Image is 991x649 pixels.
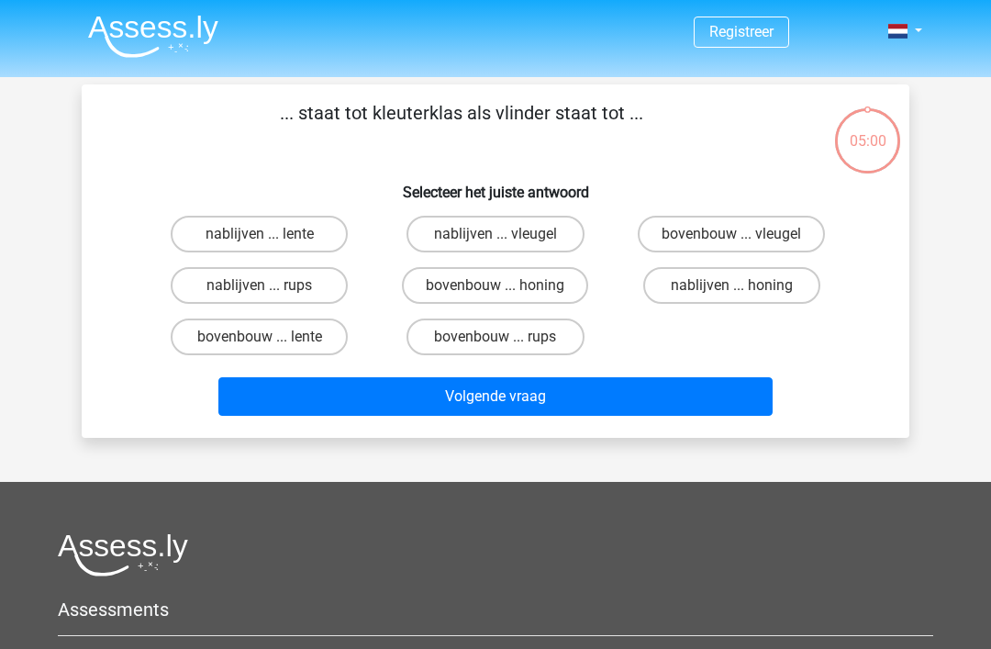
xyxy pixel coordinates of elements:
[171,267,348,304] label: nablijven ... rups
[58,599,933,621] h5: Assessments
[833,106,902,152] div: 05:00
[171,319,348,355] label: bovenbouw ... lente
[171,216,348,252] label: nablijven ... lente
[88,15,218,58] img: Assessly
[58,533,188,576] img: Assessly logo
[406,319,584,355] label: bovenbouw ... rups
[638,216,825,252] label: bovenbouw ... vleugel
[111,169,880,201] h6: Selecteer het juiste antwoord
[709,23,774,40] a: Registreer
[406,216,584,252] label: nablijven ... vleugel
[218,377,774,416] button: Volgende vraag
[643,267,820,304] label: nablijven ... honing
[402,267,588,304] label: bovenbouw ... honing
[111,99,811,154] p: ... staat tot kleuterklas als vlinder staat tot ...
